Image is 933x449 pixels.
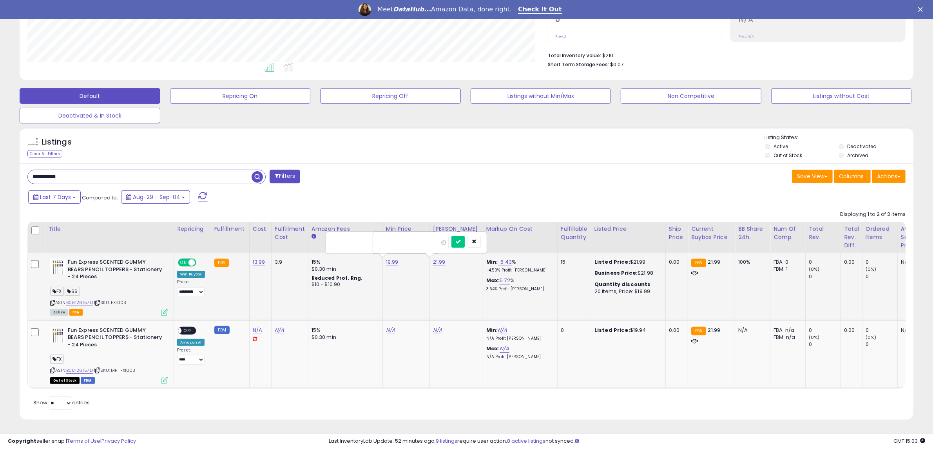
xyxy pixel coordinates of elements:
button: Actions [872,170,906,183]
div: Amazon AI [177,339,205,346]
div: Preset: [177,348,205,365]
div: % [486,259,551,273]
label: Deactivated [848,143,877,150]
p: Listing States: [765,134,913,141]
div: $10 - $10.90 [312,281,377,288]
div: Fulfillment [214,225,246,233]
div: Displaying 1 to 2 of 2 items [840,211,906,218]
img: 51ap5IMoHFL._SL40_.jpg [50,259,66,274]
span: Last 7 Days [40,193,71,201]
div: 0 [866,341,897,348]
div: $0.30 min [312,266,377,273]
button: Default [20,88,160,104]
div: seller snap | | [8,438,136,445]
div: 0 [866,273,897,280]
div: 0.00 [669,259,682,266]
div: Repricing [177,225,208,233]
div: 0.00 [844,327,856,334]
b: Fun Express SCENTED GUMMY BEARS PENCIL TOPPERS - Stationery - 24 Pieces [68,259,163,282]
a: 13.99 [253,258,265,266]
i: DataHub... [393,5,431,13]
a: B08126T57D [66,299,93,306]
h2: 0 [555,15,722,25]
p: N/A Profit [PERSON_NAME] [486,336,551,341]
b: Max: [486,345,500,352]
div: N/A [738,327,764,334]
div: [PERSON_NAME] [433,225,480,233]
small: Prev: 0 [555,34,566,39]
div: Fulfillable Quantity [561,225,588,241]
div: 0 [561,327,585,334]
span: OFF [195,259,208,266]
div: Title [48,225,170,233]
div: BB Share 24h. [738,225,767,241]
div: Ship Price [669,225,685,241]
div: 0 [866,327,897,334]
small: (0%) [866,334,877,340]
a: 8 active listings [507,437,545,445]
div: FBA: 0 [774,259,799,266]
div: Win BuyBox [177,271,205,278]
small: FBM [214,326,230,334]
small: FBA [691,259,706,267]
div: N/A [901,259,927,266]
div: $21.98 [594,270,659,277]
div: Total Rev. Diff. [844,225,859,250]
button: Listings without Cost [771,88,912,104]
div: Min Price [386,225,426,233]
a: -6.43 [498,258,512,266]
b: Min: [486,258,498,266]
a: 21.99 [433,258,446,266]
div: Num of Comp. [774,225,802,241]
div: Cost [253,225,268,233]
a: N/A [275,326,284,334]
span: | SKU: FX1003 [94,299,126,306]
small: Prev: N/A [739,34,754,39]
small: Amazon Fees. [312,233,316,240]
small: (0%) [866,266,877,272]
div: Meet Amazon Data, done right. [377,5,512,13]
div: 15% [312,259,377,266]
span: 2025-09-12 15:03 GMT [893,437,925,445]
span: All listings that are currently out of stock and unavailable for purchase on Amazon [50,377,80,384]
div: FBM: n/a [774,334,799,341]
small: (0%) [809,334,820,340]
th: The percentage added to the cost of goods (COGS) that forms the calculator for Min & Max prices. [483,222,557,253]
a: Check It Out [518,5,562,14]
li: $210 [548,50,900,60]
a: N/A [500,345,509,353]
button: Columns [834,170,871,183]
button: Non Competitive [621,88,761,104]
button: Listings without Min/Max [471,88,611,104]
div: $21.99 [594,259,659,266]
a: Terms of Use [67,437,100,445]
div: Ordered Items [866,225,894,241]
div: Last InventoryLab Update: 52 minutes ago, require user action, not synced. [329,438,925,445]
div: 0 [809,259,841,266]
b: Max: [486,277,500,284]
div: Current Buybox Price [691,225,732,241]
div: % [486,277,551,291]
span: 21.99 [708,326,721,334]
div: 0 [866,259,897,266]
b: Listed Price: [594,326,630,334]
button: Last 7 Days [28,190,81,204]
p: N/A Profit [PERSON_NAME] [486,354,551,360]
a: N/A [433,326,442,334]
small: FBA [691,327,706,335]
div: 0.00 [844,259,856,266]
div: ASIN: [50,259,168,315]
span: $0.07 [610,61,623,68]
div: 0 [809,273,841,280]
div: ASIN: [50,327,168,383]
span: FX [50,355,64,364]
span: 21.99 [708,258,721,266]
span: Columns [839,172,864,180]
a: 19.99 [386,258,399,266]
a: 5.72 [500,277,510,284]
span: Aug-29 - Sep-04 [133,193,180,201]
div: Markup on Cost [486,225,554,233]
span: ON [179,259,188,266]
button: Filters [270,170,300,183]
span: FBA [69,309,83,316]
